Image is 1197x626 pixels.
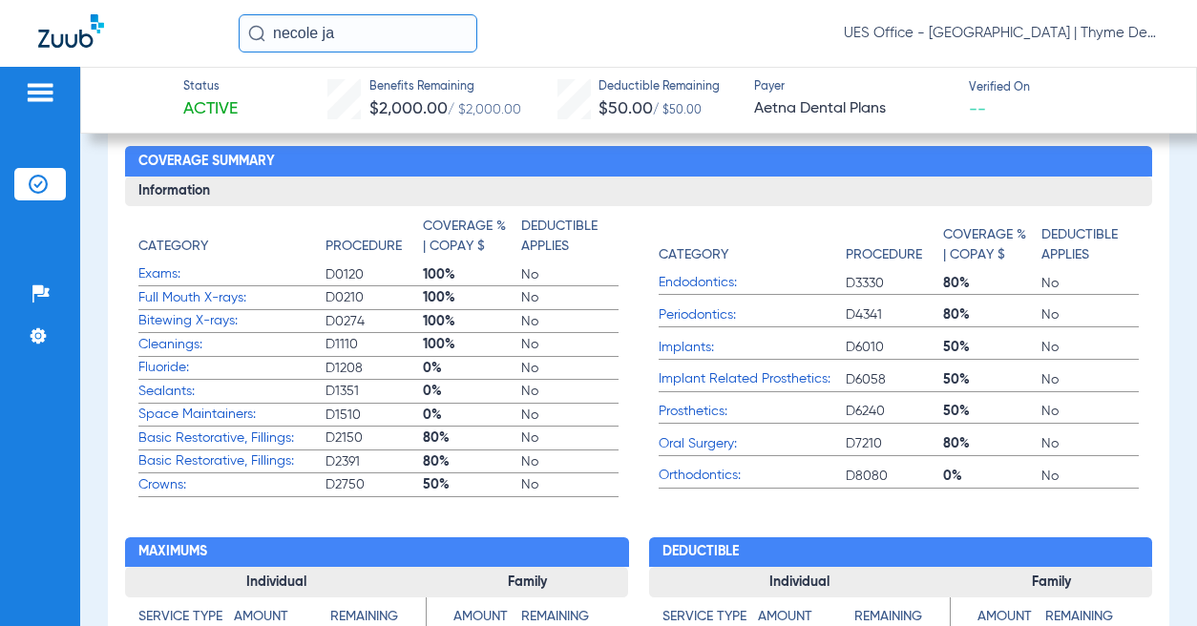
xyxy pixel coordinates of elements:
[448,103,521,116] span: / $2,000.00
[969,80,1166,97] span: Verified On
[427,567,628,597] h3: Family
[521,428,619,448] span: No
[598,79,720,96] span: Deductible Remaining
[659,402,846,422] span: Prosthetics:
[423,265,520,284] span: 100%
[943,305,1040,324] span: 80%
[138,311,325,331] span: Bitewing X-rays:
[138,382,325,402] span: Sealants:
[325,335,423,354] span: D1110
[521,359,619,378] span: No
[521,265,619,284] span: No
[125,567,428,597] h3: Individual
[325,452,423,471] span: D2391
[943,370,1040,389] span: 50%
[846,434,943,453] span: D7210
[125,537,629,568] h2: Maximums
[423,406,520,425] span: 0%
[1041,274,1139,293] span: No
[521,406,619,425] span: No
[423,475,520,494] span: 50%
[423,217,511,257] h4: Coverage % | Copay $
[423,217,520,263] app-breakdown-title: Coverage % | Copay $
[325,382,423,401] span: D1351
[943,434,1040,453] span: 80%
[423,288,520,307] span: 100%
[25,81,55,104] img: hamburger-icon
[846,245,922,265] h4: Procedure
[659,245,728,265] h4: Category
[423,312,520,331] span: 100%
[1041,402,1139,421] span: No
[423,359,520,378] span: 0%
[138,288,325,308] span: Full Mouth X-rays:
[649,537,1153,568] h2: Deductible
[1041,434,1139,453] span: No
[659,466,846,486] span: Orthodontics:
[754,79,952,96] span: Payer
[659,217,846,272] app-breakdown-title: Category
[369,100,448,117] span: $2,000.00
[659,305,846,325] span: Periodontics:
[369,79,521,96] span: Benefits Remaining
[138,428,325,449] span: Basic Restorative, Fillings:
[1041,370,1139,389] span: No
[138,405,325,425] span: Space Maintainers:
[659,369,846,389] span: Implant Related Prosthetics:
[423,428,520,448] span: 80%
[1041,217,1139,272] app-breakdown-title: Deductible Applies
[38,14,104,48] img: Zuub Logo
[183,97,238,121] span: Active
[846,370,943,389] span: D6058
[846,305,943,324] span: D4341
[521,217,619,263] app-breakdown-title: Deductible Applies
[423,382,520,401] span: 0%
[1041,467,1139,486] span: No
[138,217,325,263] app-breakdown-title: Category
[943,338,1040,357] span: 50%
[325,359,423,378] span: D1208
[1102,534,1197,626] div: Chat Widget
[521,312,619,331] span: No
[1041,225,1129,265] h4: Deductible Applies
[1041,305,1139,324] span: No
[325,288,423,307] span: D0210
[846,274,943,293] span: D3330
[846,467,943,486] span: D8080
[138,358,325,378] span: Fluoride:
[125,177,1153,207] h3: Information
[846,217,943,272] app-breakdown-title: Procedure
[521,475,619,494] span: No
[969,98,986,118] span: --
[325,406,423,425] span: D1510
[521,382,619,401] span: No
[325,428,423,448] span: D2150
[943,217,1040,272] app-breakdown-title: Coverage % | Copay $
[325,312,423,331] span: D0274
[649,567,952,597] h3: Individual
[1041,338,1139,357] span: No
[138,475,325,495] span: Crowns:
[659,273,846,293] span: Endodontics:
[943,225,1031,265] h4: Coverage % | Copay $
[325,265,423,284] span: D0120
[325,217,423,263] app-breakdown-title: Procedure
[951,567,1152,597] h3: Family
[598,100,653,117] span: $50.00
[653,105,702,116] span: / $50.00
[138,335,325,355] span: Cleanings:
[943,467,1040,486] span: 0%
[183,79,238,96] span: Status
[846,402,943,421] span: D6240
[943,402,1040,421] span: 50%
[125,146,1153,177] h2: Coverage Summary
[521,217,609,257] h4: Deductible Applies
[943,274,1040,293] span: 80%
[423,335,520,354] span: 100%
[521,288,619,307] span: No
[659,338,846,358] span: Implants:
[521,452,619,471] span: No
[844,24,1159,43] span: UES Office - [GEOGRAPHIC_DATA] | Thyme Dental Care
[239,14,477,52] input: Search for patients
[138,451,325,471] span: Basic Restorative, Fillings:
